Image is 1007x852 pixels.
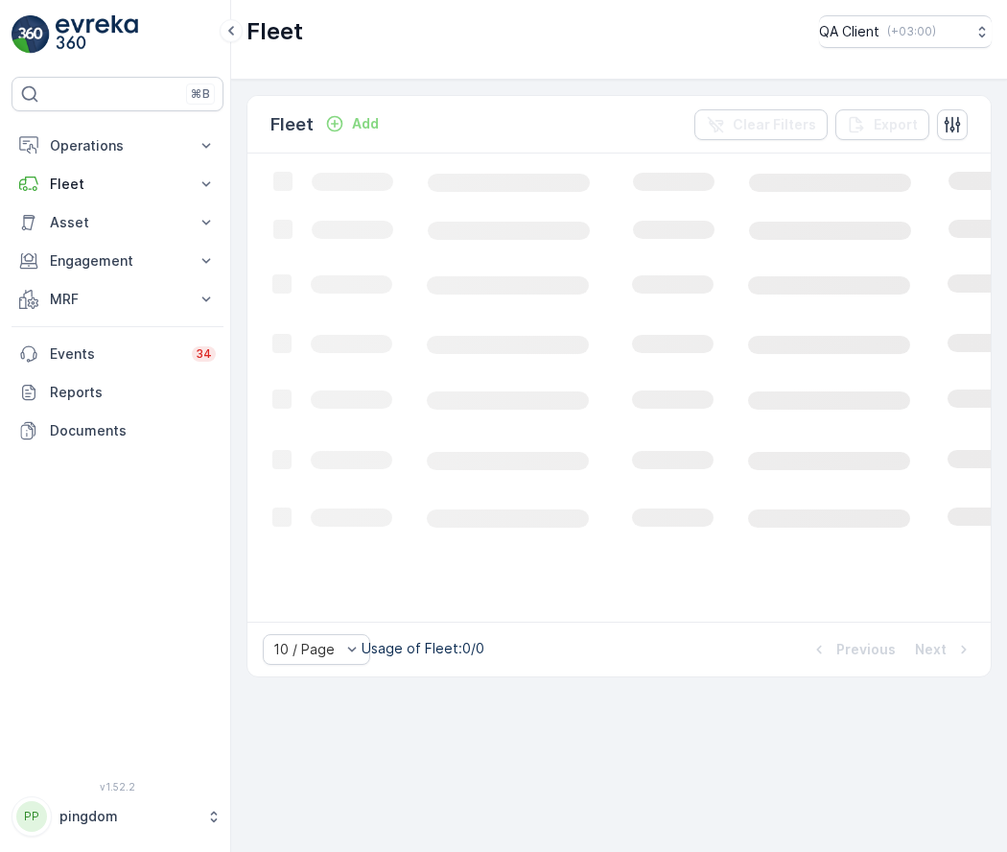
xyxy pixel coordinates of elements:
[819,22,879,41] p: QA Client
[12,412,223,450] a: Documents
[50,175,185,194] p: Fleet
[59,807,197,826] p: pingdom
[246,16,303,47] p: Fleet
[733,115,816,134] p: Clear Filters
[50,213,185,232] p: Asset
[12,127,223,165] button: Operations
[819,15,992,48] button: QA Client(+03:00)
[887,24,936,39] p: ( +03:00 )
[50,290,185,309] p: MRF
[12,280,223,319] button: MRF
[874,115,918,134] p: Export
[196,346,212,362] p: 34
[352,114,379,133] p: Add
[12,796,223,837] button: PPpingdom
[913,638,975,661] button: Next
[317,112,386,135] button: Add
[362,639,484,658] p: Usage of Fleet : 0/0
[12,335,223,373] a: Events34
[12,165,223,203] button: Fleet
[12,373,223,412] a: Reports
[50,383,216,402] p: Reports
[915,640,947,659] p: Next
[12,203,223,242] button: Asset
[50,136,185,155] p: Operations
[191,86,210,102] p: ⌘B
[808,638,898,661] button: Previous
[56,15,138,54] img: logo_light-DOdMpM7g.png
[16,801,47,832] div: PP
[270,111,314,138] p: Fleet
[50,421,216,440] p: Documents
[12,781,223,793] span: v 1.52.2
[12,15,50,54] img: logo
[694,109,828,140] button: Clear Filters
[835,109,929,140] button: Export
[836,640,896,659] p: Previous
[50,344,180,364] p: Events
[12,242,223,280] button: Engagement
[50,251,185,271] p: Engagement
